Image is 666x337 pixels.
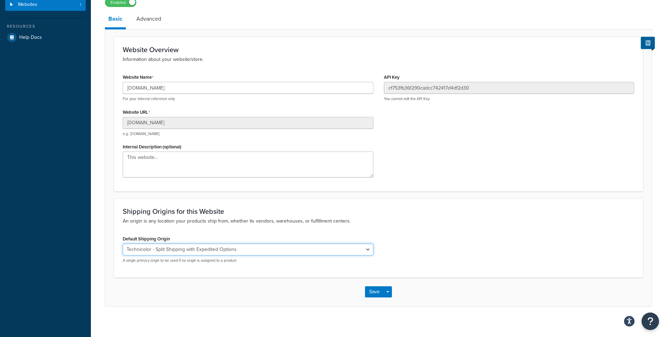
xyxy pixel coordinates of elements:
p: An origin is any location your products ship from, whether its vendors, warehouses, or fulfillmen... [123,217,634,225]
input: XDL713J089NBV22 [384,82,635,94]
h3: Website Overview [123,46,634,54]
a: Advanced [133,10,165,27]
label: Website Name [123,75,153,80]
label: Website URL [123,110,150,115]
div: Resources [5,23,86,29]
p: For your internal reference only [123,96,373,101]
label: Default Shipping Origin [123,236,170,241]
p: Information about your website/store. [123,56,634,63]
button: Show Help Docs [641,37,655,49]
button: Save [365,286,384,297]
a: Basic [105,10,126,29]
p: A single primary origin to be used if no origin is assigned to a product [123,258,373,263]
p: e.g. [DOMAIN_NAME] [123,131,373,136]
span: 1 [80,2,81,8]
span: Websites [18,2,37,8]
textarea: This website... [123,152,373,177]
p: You cannot edit the API Key [384,96,635,101]
span: Help Docs [19,35,42,41]
label: Internal Description (optional) [123,144,181,149]
button: Open Resource Center [642,313,659,330]
h3: Shipping Origins for this Website [123,208,634,215]
label: API Key [384,75,400,80]
a: Help Docs [5,31,86,44]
